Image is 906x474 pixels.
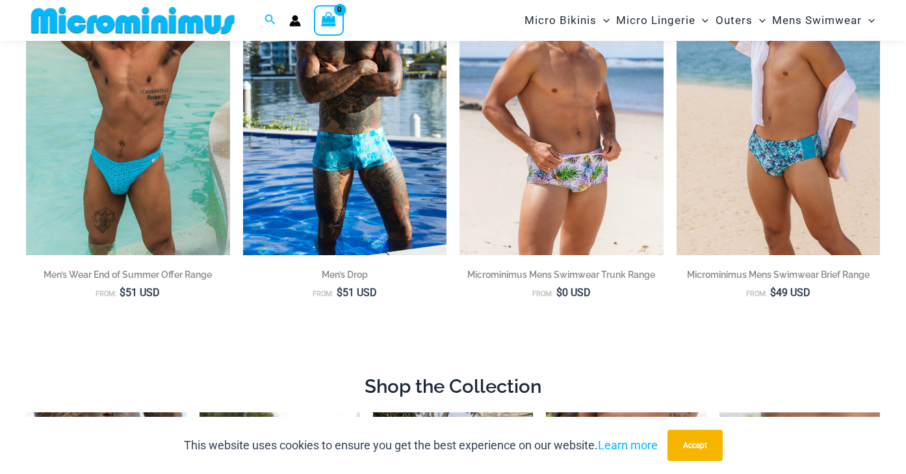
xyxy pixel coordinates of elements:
[524,4,597,37] span: Micro Bikinis
[120,286,125,299] span: $
[613,4,712,37] a: Micro LingerieMenu ToggleMenu Toggle
[337,286,377,299] bdi: 51 USD
[772,4,862,37] span: Mens Swimwear
[26,6,240,35] img: MM SHOP LOGO FLAT
[862,4,875,37] span: Menu Toggle
[716,4,753,37] span: Outers
[120,286,160,299] bdi: 51 USD
[769,4,878,37] a: Mens SwimwearMenu ToggleMenu Toggle
[770,286,810,299] bdi: 49 USD
[677,268,881,286] a: Microminimus Mens Swimwear Brief Range
[556,286,562,299] span: $
[746,290,767,298] span: From:
[459,268,664,281] h2: Microminimus Mens Swimwear Trunk Range
[616,4,695,37] span: Micro Lingerie
[96,290,116,298] span: From:
[753,4,766,37] span: Menu Toggle
[313,290,333,298] span: From:
[26,268,230,281] h2: Men’s Wear End of Summer Offer Range
[265,12,276,29] a: Search icon link
[532,290,553,298] span: From:
[337,286,343,299] span: $
[521,4,613,37] a: Micro BikinisMenu ToggleMenu Toggle
[770,286,776,299] span: $
[519,2,880,39] nav: Site Navigation
[712,4,769,37] a: OutersMenu ToggleMenu Toggle
[556,286,591,299] bdi: 0 USD
[243,268,447,286] a: Men’s Drop
[667,430,723,461] button: Accept
[243,268,447,281] h2: Men’s Drop
[597,4,610,37] span: Menu Toggle
[695,4,708,37] span: Menu Toggle
[598,438,658,452] a: Learn more
[26,268,230,286] a: Men’s Wear End of Summer Offer Range
[459,268,664,286] a: Microminimus Mens Swimwear Trunk Range
[289,15,301,27] a: Account icon link
[677,268,881,281] h2: Microminimus Mens Swimwear Brief Range
[314,5,344,35] a: View Shopping Cart, empty
[26,374,880,399] h2: Shop the Collection
[184,436,658,455] p: This website uses cookies to ensure you get the best experience on our website.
